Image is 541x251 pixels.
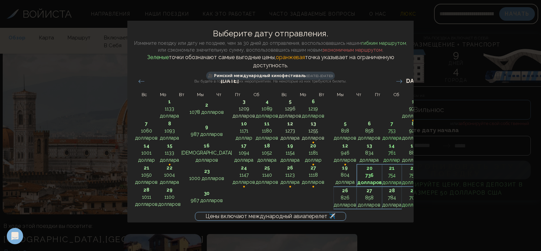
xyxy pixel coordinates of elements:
[264,121,270,126] font: 11
[216,92,221,97] font: Чт
[305,150,322,163] font: 1181 доллар
[160,106,179,119] font: 1133 доллара
[135,76,148,87] div: Перейдите назад, чтобы перейти к предыдущему месяцу.
[402,195,425,208] font: 709 долларов
[336,172,355,185] font: 804 доллара
[382,186,402,209] td: Выберите вторник, 28 октября 2025 г., в качестве даты выезда. Доступно.
[241,121,247,126] font: 10
[234,150,253,163] font: 1094 доллара
[135,172,158,185] font: 1050 долларов
[282,92,287,97] font: Вс
[144,165,149,171] font: 21
[181,98,232,120] td: Выберите вторник, 2 сентября 2025 года, в качестве даты выезда. Доступно.
[302,128,324,141] font: 1255 долларов
[256,172,278,185] font: 1140 долларов
[135,120,158,142] td: Выберите воскресенье, 7 сентября 2025 г., в качестве даты выезда. Доступно.
[181,150,232,163] font: [DEMOGRAPHIC_DATA] долларов
[402,150,425,163] font: 885 долларов
[334,195,356,208] font: 826 долларов
[266,99,269,104] font: 4
[302,142,325,164] td: Выберите субботу, 20 сентября 2025 г., в качестве даты выезда. Доступно.
[160,128,179,141] font: 1093 доллара
[389,188,395,193] font: 28
[389,143,395,148] font: 14
[168,159,172,171] font: •
[135,194,158,207] font: 1011 долларов
[382,120,402,142] td: Выберите вторник, 7 октября 2025 года, в качестве даты выезда. Доступно.
[302,164,325,186] td: Выберите субботу, 27 сентября 2025 года, в качестве даты выезда. Доступно.
[302,172,324,185] font: 1118 долларов
[254,92,259,97] font: Сб
[197,92,204,97] font: Мы
[281,150,300,163] font: 1154 доллара
[142,92,147,97] font: Вс
[278,164,302,186] td: Выберите пятницу, 26 сентября 2025 г., в качестве даты выезда. Доступно.
[411,143,416,148] font: 15
[135,186,158,208] td: Выберите дату выезда: воскресенье, 28 сентября 2025 г. Доступно.
[255,142,278,164] td: Выберите четверг, 18 сентября 2025 года, в качестве даты выезда. Доступно.
[138,150,155,163] font: 1001 доллар
[147,54,169,60] font: Зеленые
[233,106,255,119] font: 1209 долларов
[253,54,394,69] font: точка указывает на ограниченную доступность.
[144,143,149,148] font: 14
[402,106,425,119] font: 979 долларов
[410,188,416,193] font: 29
[134,40,361,46] font: Измените поездку или дату не позднее, чем за 30 дней до отправления, воспользовавшись нашим
[382,195,401,208] font: 784 доллара
[232,98,255,120] td: Выберите среду, 3 сентября 2025 года, в качестве даты выезда. Доступно.
[311,137,315,148] font: •
[257,150,276,163] font: 1052 доллара
[127,70,413,222] div: Календарь
[241,165,247,171] font: 24
[344,121,346,126] font: 5
[287,143,293,148] font: 19
[382,164,402,186] td: Выберите вторник, 21 октября 2025 г., в качестве даты выезда. Доступно.
[366,188,372,193] font: 27
[168,99,171,104] font: 1
[357,142,382,164] td: Выберите понедельник, 13 октября 2025 г., в качестве даты выезда. Доступно.
[179,92,184,97] font: Вт
[281,128,300,141] font: 1273 доллара
[382,173,401,185] font: 754 доллара
[412,99,415,104] font: 1
[191,198,223,203] font: 967 долларов
[375,92,380,97] font: Пт
[158,120,181,142] td: Выберите понедельник, 8 сентября 2025 г., в качестве даты выезда. Доступно.
[319,92,324,97] font: Вт
[158,40,407,53] font: , или сэкономьте значительную сумму, воспользовавшись нашим новым
[264,165,270,171] font: 25
[190,109,224,115] font: 1078 долларов
[368,121,371,126] font: 6
[287,165,293,171] font: 26
[311,121,316,126] font: 13
[411,114,415,126] font: •
[181,142,232,164] td: Выберите вторник, 16 сентября 2025 г., в качестве даты выезда. Доступно.
[232,164,255,186] td: Выберите среду, 24 сентября 2025 года, в качестве даты выезда. Доступно.
[135,142,158,164] td: Выберите воскресенье, 14 сентября 2025 г., в качестве даты выезда. Доступно.
[143,187,149,193] font: 28
[205,124,208,130] font: 9
[256,106,278,119] font: 1089 долларов
[358,195,380,208] font: 858 долларов
[382,142,402,164] td: Выберите вторник, 14 октября 2025 года, в качестве даты выезда. Доступно.
[356,92,361,97] font: Чт
[256,128,278,141] font: 1180 долларов
[278,142,302,164] td: Выберите пятницу, 19 сентября 2025 года, в качестве даты выезда. Доступно.
[255,164,278,186] td: Выберите четверг, 25 сентября 2025 года, в качестве даты выезда. Доступно.
[342,188,348,193] font: 26
[158,142,181,164] td: Выберите понедельник, 15 сентября 2025 г., в качестве даты выезда. Доступно.
[204,143,210,148] font: 16
[232,142,255,164] td: Выберите среду, 17 сентября 2025 г., в качестве даты выезда. Доступно.
[255,98,278,120] td: Выберите четверг, 4 сентября 2025 года, в качестве даты выезда. Доступно.
[204,191,210,196] font: 30
[145,121,148,126] font: 7
[357,164,382,186] td: Выберите понедельник, 20 октября 2025 г., в качестве даты выезда. Доступно.
[205,102,208,108] font: 2
[366,165,373,171] font: 20
[302,98,325,120] td: Выберите субботу, 6 сентября 2025 года, в качестве даты выезда. Доступно.
[333,186,357,209] td: Выберите воскресенье, 26 октября 2025 г., в качестве даты выезда. Доступно.
[289,99,291,104] font: 5
[236,128,252,141] font: 1171 доллар
[242,181,246,193] font: •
